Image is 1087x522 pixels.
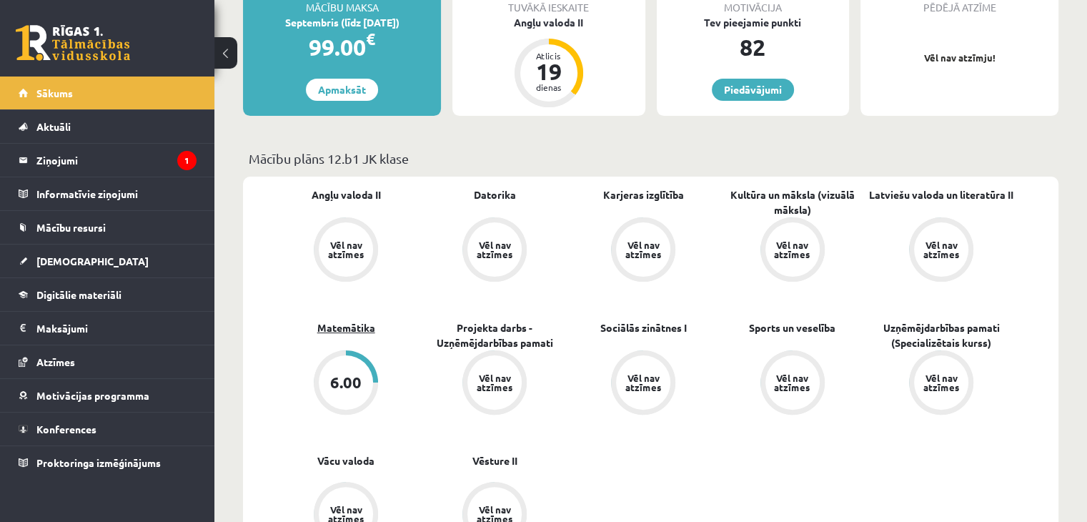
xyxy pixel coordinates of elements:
[19,211,197,244] a: Mācību resursi
[603,187,684,202] a: Karjeras izglītība
[475,373,515,392] div: Vēl nav atzīmes
[527,83,570,92] div: dienas
[306,79,378,101] a: Apmaksāt
[19,245,197,277] a: [DEMOGRAPHIC_DATA]
[527,51,570,60] div: Atlicis
[452,15,645,109] a: Angļu valoda II Atlicis 19 dienas
[317,453,374,468] a: Vācu valoda
[317,320,375,335] a: Matemātika
[330,375,362,390] div: 6.00
[869,187,1013,202] a: Latviešu valoda un literatūra II
[243,30,441,64] div: 99.00
[657,15,849,30] div: Tev pieejamie punkti
[312,187,381,202] a: Angļu valoda II
[249,149,1053,168] p: Mācību plāns 12.b1 JK klase
[623,373,663,392] div: Vēl nav atzīmes
[36,355,75,368] span: Atzīmes
[569,217,718,285] a: Vēl nav atzīmes
[36,87,73,99] span: Sākums
[19,345,197,378] a: Atzīmes
[19,177,197,210] a: Informatīvie ziņojumi
[921,240,961,259] div: Vēl nav atzīmes
[472,453,517,468] a: Vēsture II
[36,120,71,133] span: Aktuāli
[19,77,197,109] a: Sākums
[718,187,867,217] a: Kultūra un māksla (vizuālā māksla)
[773,240,813,259] div: Vēl nav atzīmes
[867,350,1016,418] a: Vēl nav atzīmes
[420,320,569,350] a: Projekta darbs - Uzņēmējdarbības pamati
[657,30,849,64] div: 82
[366,29,375,49] span: €
[36,144,197,177] legend: Ziņojumi
[868,51,1051,65] p: Vēl nav atzīmju!
[19,312,197,345] a: Maksājumi
[718,350,867,418] a: Vēl nav atzīmes
[36,423,96,435] span: Konferences
[36,177,197,210] legend: Informatīvie ziņojumi
[19,110,197,143] a: Aktuāli
[16,25,130,61] a: Rīgas 1. Tālmācības vidusskola
[474,187,516,202] a: Datorika
[749,320,835,335] a: Sports un veselība
[19,278,197,311] a: Digitālie materiāli
[452,15,645,30] div: Angļu valoda II
[36,255,149,267] span: [DEMOGRAPHIC_DATA]
[527,60,570,83] div: 19
[867,320,1016,350] a: Uzņēmējdarbības pamati (Specializētais kurss)
[19,379,197,412] a: Motivācijas programma
[867,217,1016,285] a: Vēl nav atzīmes
[177,151,197,170] i: 1
[272,350,420,418] a: 6.00
[36,389,149,402] span: Motivācijas programma
[569,350,718,418] a: Vēl nav atzīmes
[36,456,161,469] span: Proktoringa izmēģinājums
[475,240,515,259] div: Vēl nav atzīmes
[19,413,197,445] a: Konferences
[420,350,569,418] a: Vēl nav atzīmes
[19,144,197,177] a: Ziņojumi1
[773,373,813,392] div: Vēl nav atzīmes
[921,373,961,392] div: Vēl nav atzīmes
[718,217,867,285] a: Vēl nav atzīmes
[623,240,663,259] div: Vēl nav atzīmes
[36,221,106,234] span: Mācību resursi
[36,312,197,345] legend: Maksājumi
[600,320,687,335] a: Sociālās zinātnes I
[19,446,197,479] a: Proktoringa izmēģinājums
[272,217,420,285] a: Vēl nav atzīmes
[712,79,794,101] a: Piedāvājumi
[326,240,366,259] div: Vēl nav atzīmes
[36,288,121,301] span: Digitālie materiāli
[243,15,441,30] div: Septembris (līdz [DATE])
[420,217,569,285] a: Vēl nav atzīmes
